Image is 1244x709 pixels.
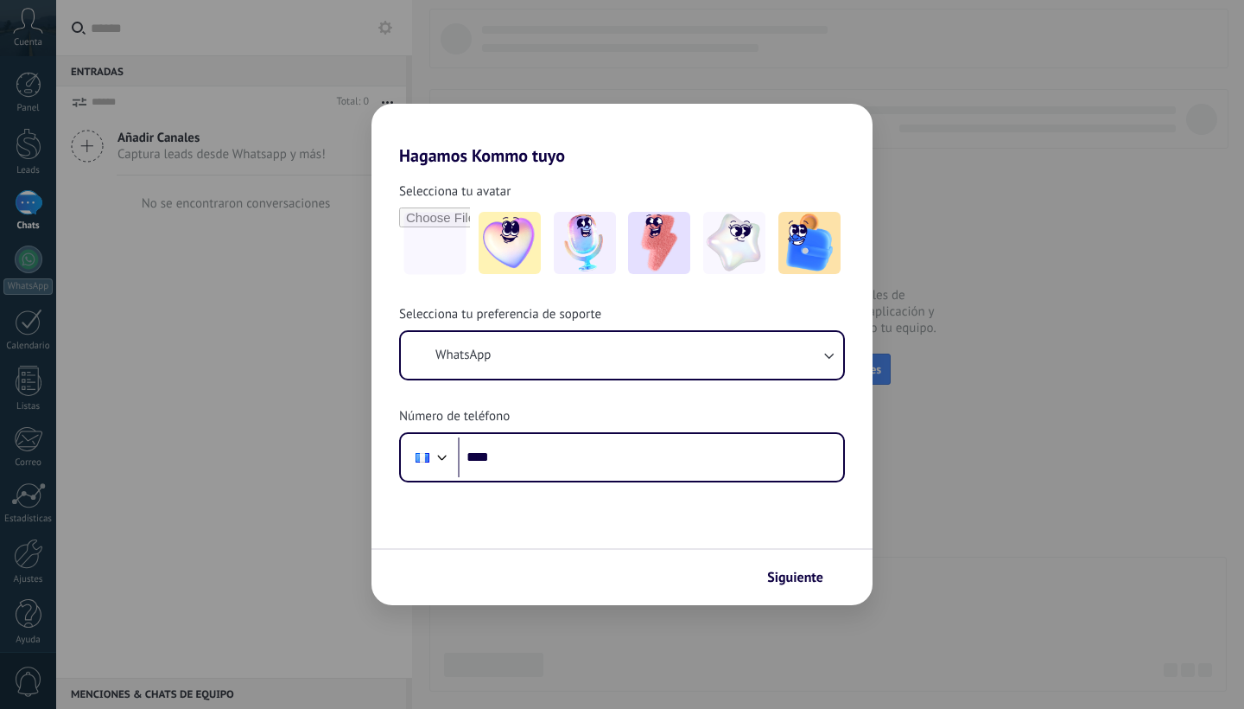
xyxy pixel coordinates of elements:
[406,439,439,476] div: Guatemala: + 502
[703,212,765,274] img: -4.jpeg
[399,306,601,323] span: Selecciona tu preferencia de soporte
[435,347,491,364] span: WhatsApp
[399,408,510,425] span: Número de teléfono
[628,212,690,274] img: -3.jpeg
[767,572,823,584] span: Siguiente
[401,332,843,379] button: WhatsApp
[399,183,511,201] span: Selecciona tu avatar
[371,104,873,166] h2: Hagamos Kommo tuyo
[554,212,616,274] img: -2.jpeg
[759,563,847,592] button: Siguiente
[479,212,541,274] img: -1.jpeg
[778,212,841,274] img: -5.jpeg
